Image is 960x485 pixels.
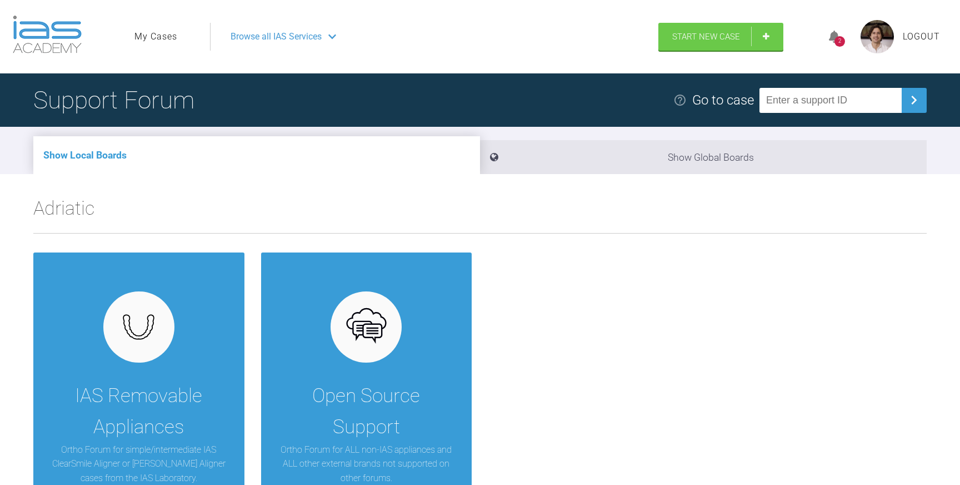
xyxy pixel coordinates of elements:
[50,380,228,443] div: IAS Removable Appliances
[33,193,927,233] h2: Adriatic
[117,311,160,343] img: removables.927eaa4e.svg
[672,32,740,42] span: Start New Case
[905,91,923,109] img: chevronRight.28bd32b0.svg
[658,23,783,51] a: Start New Case
[759,88,902,113] input: Enter a support ID
[13,16,82,53] img: logo-light.3e3ef733.png
[33,81,194,120] h1: Support Forum
[861,20,894,53] img: profile.png
[834,36,845,47] div: 2
[345,305,388,348] img: opensource.6e495855.svg
[673,93,687,107] img: help.e70b9f3d.svg
[903,29,940,44] a: Logout
[33,136,480,174] li: Show Local Boards
[231,29,322,44] span: Browse all IAS Services
[692,90,754,111] div: Go to case
[278,380,456,443] div: Open Source Support
[134,29,177,44] a: My Cases
[480,140,927,174] li: Show Global Boards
